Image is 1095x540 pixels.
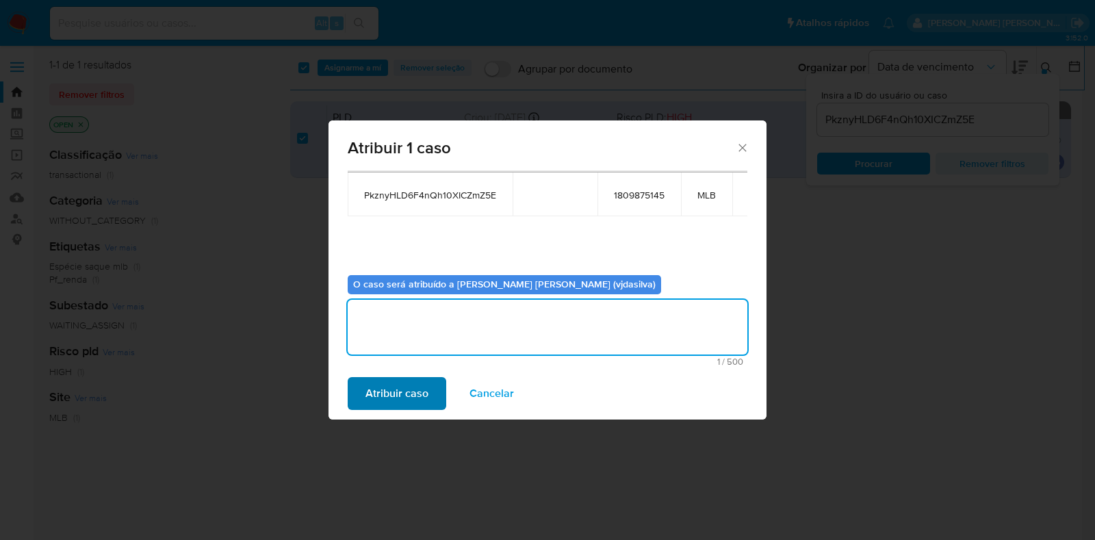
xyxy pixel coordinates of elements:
[365,378,428,409] span: Atribuir caso
[353,277,656,291] b: O caso será atribuído a [PERSON_NAME] [PERSON_NAME] (vjdasilva)
[697,189,716,201] span: MLB
[352,357,743,366] span: Máximo 500 caracteres
[452,377,532,410] button: Cancelar
[614,189,665,201] span: 1809875145
[364,189,496,201] span: PkznyHLD6F4nQh10XICZmZ5E
[348,140,736,156] span: Atribuir 1 caso
[348,377,446,410] button: Atribuir caso
[736,141,748,153] button: Fechar a janela
[469,378,514,409] span: Cancelar
[328,120,766,420] div: assign-modal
